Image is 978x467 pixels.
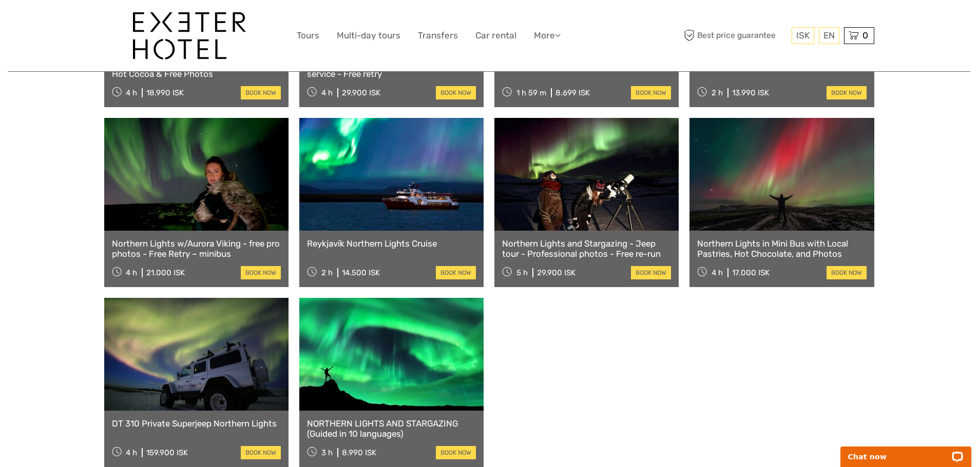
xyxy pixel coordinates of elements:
[712,268,723,277] span: 4 h
[112,238,281,259] a: Northern Lights w/Aurora Viking - free pro photos - Free Retry – minibus
[241,266,281,279] a: book now
[834,435,978,467] iframe: LiveChat chat widget
[436,86,476,99] a: book now
[534,28,561,43] a: More
[133,12,246,59] img: 1336-96d47ae6-54fc-4907-bf00-0fbf285a6419_logo_big.jpg
[126,268,137,277] span: 4 h
[342,268,380,277] div: 14.500 ISK
[241,86,281,99] a: book now
[146,88,184,97] div: 18.990 ISK
[827,266,867,279] a: book now
[682,27,789,44] span: Best price guarantee
[475,28,516,43] a: Car rental
[418,28,458,43] a: Transfers
[321,268,333,277] span: 2 h
[436,266,476,279] a: book now
[819,27,839,44] div: EN
[297,28,319,43] a: Tours
[827,86,867,99] a: book now
[516,268,528,277] span: 5 h
[697,238,866,259] a: Northern Lights in Mini Bus with Local Pastries, Hot Chocolate, and Photos
[537,268,576,277] div: 29.900 ISK
[126,448,137,457] span: 4 h
[502,238,671,259] a: Northern Lights and Stargazing - Jeep tour - Professional photos - Free re-run
[732,88,769,97] div: 13.990 ISK
[146,268,185,277] div: 21.000 ISK
[712,88,723,97] span: 2 h
[307,418,476,439] a: NORTHERN LIGHTS AND STARGAZING (Guided in 10 languages)
[631,266,671,279] a: book now
[307,238,476,249] a: Reykjavík Northern Lights Cruise
[126,88,137,97] span: 4 h
[436,446,476,459] a: book now
[796,30,810,40] span: ISK
[321,88,333,97] span: 4 h
[321,448,333,457] span: 3 h
[146,448,188,457] div: 159.900 ISK
[337,28,400,43] a: Multi-day tours
[342,88,380,97] div: 29.900 ISK
[555,88,590,97] div: 8.699 ISK
[861,30,870,40] span: 0
[516,88,546,97] span: 1 h 59 m
[112,418,281,429] a: DT 310 Private Superjeep Northern Lights
[732,268,770,277] div: 17.000 ISK
[241,446,281,459] a: book now
[631,86,671,99] a: book now
[342,448,376,457] div: 8.990 ISK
